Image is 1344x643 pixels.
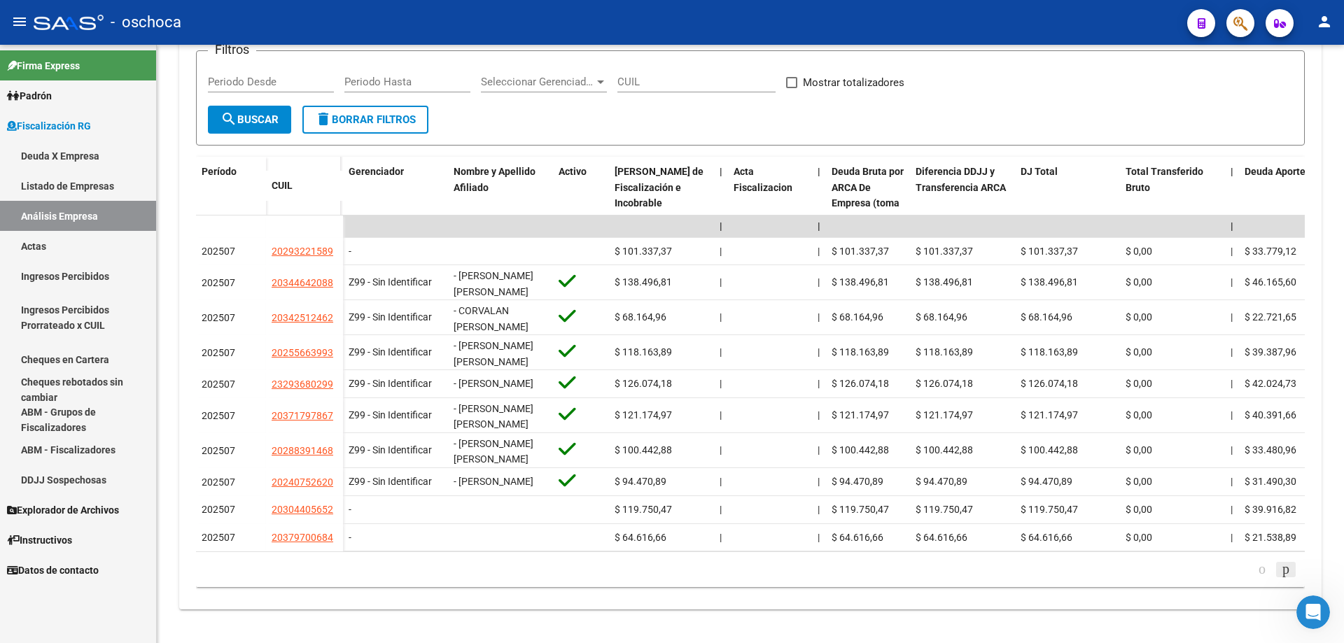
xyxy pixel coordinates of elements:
[1231,246,1233,257] span: |
[1015,157,1120,250] datatable-header-cell: DJ Total
[1231,166,1233,177] span: |
[1231,476,1233,487] span: |
[454,378,533,389] span: - [PERSON_NAME]
[272,246,333,257] span: 20293221589
[916,311,967,323] span: $ 68.164,96
[832,346,889,358] span: $ 118.163,89
[559,166,587,177] span: Activo
[1021,166,1058,177] span: DJ Total
[1245,532,1296,543] span: $ 21.538,89
[832,476,883,487] span: $ 94.470,89
[1231,220,1233,232] span: |
[1245,504,1296,515] span: $ 39.916,82
[1021,504,1078,515] span: $ 119.750,47
[454,476,533,487] span: - [PERSON_NAME]
[916,476,967,487] span: $ 94.470,89
[202,504,235,515] span: 202507
[803,74,904,91] span: Mostrar totalizadores
[202,445,235,456] span: 202507
[1225,157,1239,250] datatable-header-cell: |
[1021,476,1072,487] span: $ 94.470,89
[7,563,99,578] span: Datos de contacto
[315,113,416,126] span: Borrar Filtros
[349,504,351,515] span: -
[349,166,404,177] span: Gerenciador
[11,13,28,30] mat-icon: menu
[832,444,889,455] span: $ 100.442,88
[1316,13,1333,30] mat-icon: person
[7,532,72,548] span: Instructivos
[349,378,432,389] span: Z99 - Sin Identificar
[448,157,553,250] datatable-header-cell: Nombre y Apellido Afiliado
[728,157,812,250] datatable-header-cell: Acta Fiscalizacion
[302,106,428,134] button: Borrar Filtros
[615,444,672,455] span: $ 100.442,88
[202,166,237,177] span: Período
[916,444,973,455] span: $ 100.442,88
[553,157,609,250] datatable-header-cell: Activo
[202,410,235,421] span: 202507
[272,312,333,323] span: 20342512462
[1231,276,1233,288] span: |
[272,504,333,515] span: 20304405652
[812,157,826,250] datatable-header-cell: |
[916,532,967,543] span: $ 64.616,66
[720,276,722,288] span: |
[615,409,672,421] span: $ 121.174,97
[202,277,235,288] span: 202507
[7,58,80,73] span: Firma Express
[615,532,666,543] span: $ 64.616,66
[349,476,432,487] span: Z99 - Sin Identificar
[272,476,333,488] span: 20240752620
[916,346,973,358] span: $ 118.163,89
[349,311,432,323] span: Z99 - Sin Identificar
[1245,476,1296,487] span: $ 31.490,30
[832,378,889,389] span: $ 126.074,18
[7,502,119,518] span: Explorador de Archivos
[916,246,973,257] span: $ 101.337,37
[720,532,722,543] span: |
[615,346,672,358] span: $ 118.163,89
[1231,444,1233,455] span: |
[818,532,820,543] span: |
[202,312,235,323] span: 202507
[615,246,672,257] span: $ 101.337,37
[615,166,703,209] span: [PERSON_NAME] de Fiscalización e Incobrable
[1231,504,1233,515] span: |
[1245,246,1296,257] span: $ 33.779,12
[1231,532,1233,543] span: |
[818,444,820,455] span: |
[1245,378,1296,389] span: $ 42.024,73
[220,113,279,126] span: Buscar
[1231,346,1233,358] span: |
[1021,311,1072,323] span: $ 68.164,96
[1126,166,1203,193] span: Total Transferido Bruto
[1021,276,1078,288] span: $ 138.496,81
[272,379,333,390] span: 23293680299
[315,111,332,127] mat-icon: delete
[272,180,293,191] span: CUIL
[832,532,883,543] span: $ 64.616,66
[818,276,820,288] span: |
[349,246,351,257] span: -
[720,378,722,389] span: |
[272,445,333,456] span: 20288391468
[720,444,722,455] span: |
[1126,409,1152,421] span: $ 0,00
[1231,409,1233,421] span: |
[202,246,235,257] span: 202507
[202,476,235,488] span: 202507
[818,246,820,257] span: |
[1021,532,1072,543] span: $ 64.616,66
[7,118,91,134] span: Fiscalización RG
[818,409,820,421] span: |
[818,346,820,358] span: |
[832,504,889,515] span: $ 119.750,47
[615,504,672,515] span: $ 119.750,47
[481,76,594,88] span: Seleccionar Gerenciador
[272,532,333,543] span: 20379700684
[349,444,432,455] span: Z99 - Sin Identificar
[832,311,883,323] span: $ 68.164,96
[720,220,722,232] span: |
[615,476,666,487] span: $ 94.470,89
